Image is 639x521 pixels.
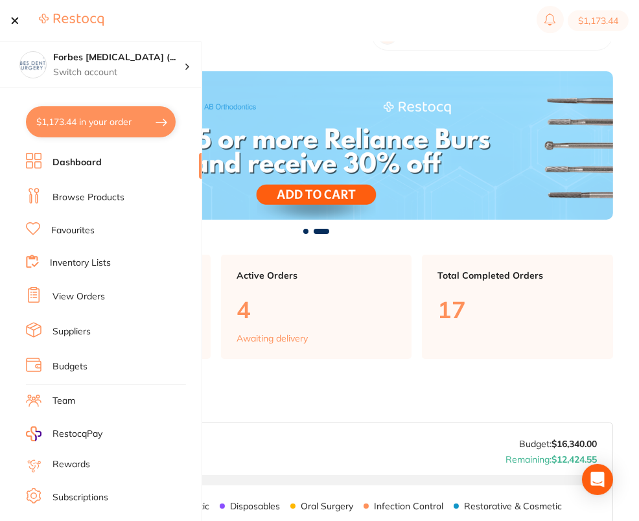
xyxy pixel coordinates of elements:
a: Total Completed Orders17 [422,255,613,360]
a: Active Orders4Awaiting delivery [221,255,412,360]
strong: $12,424.55 [552,454,597,465]
p: Active Orders [237,270,397,281]
a: Favourites [51,224,95,237]
a: Suppliers [52,325,91,338]
img: Dashboard [19,71,613,220]
p: Total Completed Orders [437,270,598,281]
a: Browse Products [52,191,124,204]
span: RestocqPay [52,428,102,441]
p: Switch account [53,66,184,79]
a: Dashboard [52,156,102,169]
p: Restorative & Cosmetic [464,501,562,511]
p: 17 [437,296,598,323]
img: Forbes Dental Surgery (DentalTown 6) [20,52,46,78]
h4: Forbes Dental Surgery (DentalTown 6) [53,51,184,64]
strong: $16,340.00 [552,438,597,450]
p: Oral Surgery [301,501,353,511]
button: $1,173.44 in your order [26,106,176,137]
a: Restocq Logo [39,13,104,29]
p: Infection Control [374,501,443,511]
a: View Orders [52,290,105,303]
p: Awaiting delivery [237,333,308,343]
p: Budget: [519,439,597,449]
img: Restocq Logo [39,13,104,27]
img: RestocqPay [26,426,41,441]
a: Inventory Lists [50,257,111,270]
div: Open Intercom Messenger [582,464,613,495]
button: $1,173.44 [568,10,629,31]
a: Rewards [52,458,90,471]
h2: [DATE] Budget [19,380,613,398]
a: Team [52,395,75,408]
p: Remaining: [505,449,597,465]
a: RestocqPay [26,426,102,441]
p: Disposables [230,501,280,511]
a: Subscriptions [52,491,108,504]
a: Budgets [52,360,87,373]
p: 4 [237,296,397,323]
